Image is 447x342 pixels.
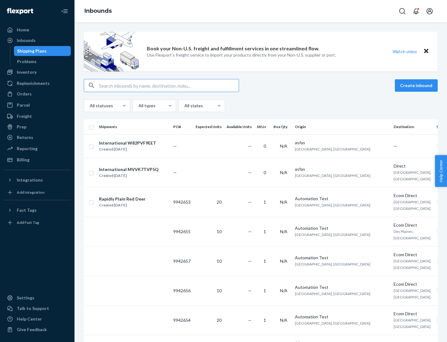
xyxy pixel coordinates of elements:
[89,103,90,109] input: All statuses
[394,259,431,270] span: [GEOGRAPHIC_DATA], [GEOGRAPHIC_DATA]
[394,281,431,287] div: Ecom Direct
[17,220,39,225] div: Add Fast Tag
[17,316,42,322] div: Help Center
[248,288,252,293] span: —
[4,35,71,45] a: Inbounds
[4,144,71,154] a: Reporting
[17,134,33,141] div: Returns
[248,258,252,264] span: —
[394,143,397,149] span: —
[280,229,287,234] span: N/A
[84,7,112,14] a: Inbounds
[99,196,146,202] div: Rapidly Plain Red Deer
[248,229,252,234] span: —
[4,78,71,88] a: Replenishments
[389,47,421,56] button: Watch video
[58,5,71,17] button: Close Navigation
[4,100,71,110] a: Parcel
[280,170,287,175] span: N/A
[394,192,431,199] div: Ecom Direct
[295,255,389,261] div: Automation Test
[394,288,431,299] span: [GEOGRAPHIC_DATA], [GEOGRAPHIC_DATA]
[394,170,431,181] span: [GEOGRAPHIC_DATA], [GEOGRAPHIC_DATA]
[295,140,389,146] div: asfas
[280,143,287,149] span: N/A
[4,111,71,121] a: Freight
[99,140,156,146] div: International W82PVF9EET
[171,187,193,217] td: 9942653
[394,318,431,329] span: [GEOGRAPHIC_DATA], [GEOGRAPHIC_DATA]
[264,258,266,264] span: 1
[391,119,434,134] th: Destination
[248,143,252,149] span: —
[79,2,117,20] ol: breadcrumbs
[171,305,193,335] td: 9942654
[295,321,370,326] span: [GEOGRAPHIC_DATA], [GEOGRAPHIC_DATA]
[99,173,159,179] div: Created [DATE]
[217,317,222,323] span: 20
[4,303,71,313] a: Talk to Support
[264,288,266,293] span: 1
[99,202,146,208] div: Created [DATE]
[395,79,438,92] button: Create inbound
[248,170,252,175] span: —
[4,132,71,142] a: Returns
[248,199,252,205] span: —
[264,229,266,234] span: 1
[280,288,287,293] span: N/A
[280,199,287,205] span: N/A
[17,326,47,333] div: Give Feedback
[193,119,224,134] th: Expected Units
[396,5,409,17] button: Open Search Box
[295,232,370,237] span: [GEOGRAPHIC_DATA], [GEOGRAPHIC_DATA]
[17,69,37,75] div: Inventory
[410,5,422,17] button: Open notifications
[4,205,71,215] button: Fast Tags
[171,217,193,246] td: 9942655
[17,146,38,152] div: Reporting
[264,143,266,149] span: 0
[435,155,447,187] button: Help Center
[264,199,266,205] span: 1
[171,276,193,305] td: 9942656
[4,155,71,165] a: Billing
[4,314,71,324] a: Help Center
[295,173,370,178] span: [GEOGRAPHIC_DATA], [GEOGRAPHIC_DATA]
[17,157,29,163] div: Billing
[217,288,222,293] span: 10
[394,229,431,240] span: Des Plaines, [GEOGRAPHIC_DATA]
[280,258,287,264] span: N/A
[422,47,430,56] button: Close
[4,325,71,335] button: Give Feedback
[99,146,156,152] div: Created [DATE]
[147,52,336,58] p: Use Flexport’s freight service to import your products directly from your Non-U.S. supplier or port.
[17,177,43,183] div: Integrations
[7,8,33,14] img: Flexport logo
[280,317,287,323] span: N/A
[295,166,389,172] div: asfas
[4,67,71,77] a: Inventory
[295,196,389,202] div: Automation Test
[4,122,71,132] a: Prep
[17,190,44,195] div: Add Integration
[394,222,431,228] div: Ecom Direct
[295,284,389,290] div: Automation Test
[264,317,266,323] span: 1
[96,119,171,134] th: Shipments
[17,305,49,312] div: Talk to Support
[224,119,254,134] th: Available Units
[171,246,193,276] td: 9942657
[17,80,50,86] div: Replenishments
[4,25,71,35] a: Home
[17,207,37,213] div: Fast Tags
[394,311,431,317] div: Ecom Direct
[4,89,71,99] a: Orders
[17,295,34,301] div: Settings
[17,102,30,108] div: Parcel
[254,119,271,134] th: SKUs
[295,262,370,266] span: [GEOGRAPHIC_DATA], [GEOGRAPHIC_DATA]
[423,5,436,17] button: Open account menu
